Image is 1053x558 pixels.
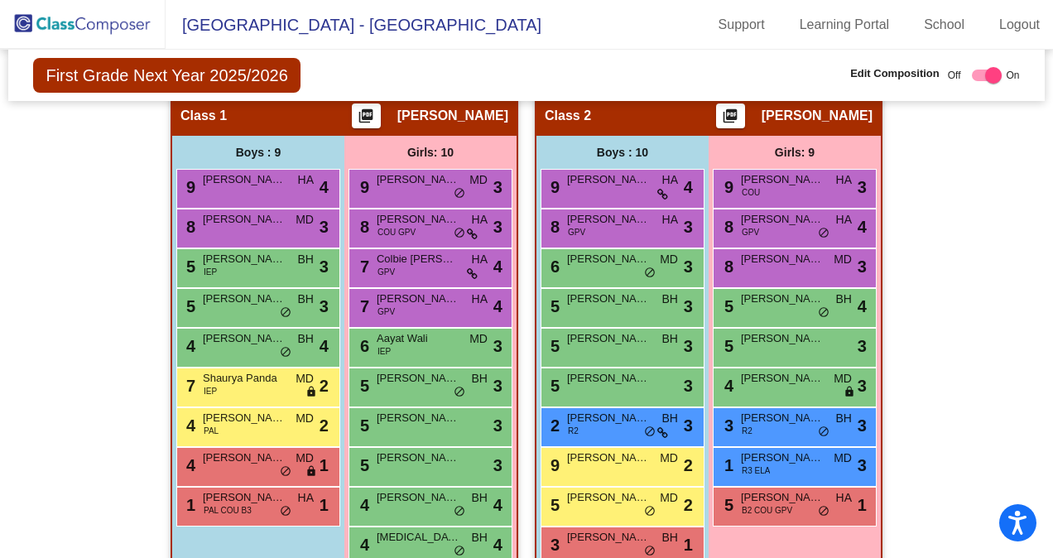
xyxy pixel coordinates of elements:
span: 2 [684,493,693,517]
span: MD [296,450,314,467]
span: 8 [720,257,733,276]
span: 1 [320,493,329,517]
span: BH [662,291,678,308]
span: MD [660,450,678,467]
span: do_not_disturb_alt [644,426,656,439]
span: BH [298,251,314,268]
span: 4 [182,456,195,474]
span: 8 [182,218,195,236]
span: 4 [182,416,195,435]
span: 4 [356,496,369,514]
span: [PERSON_NAME] [203,410,286,426]
span: R3 ELA [742,464,770,477]
span: [PERSON_NAME] [567,171,650,188]
span: 1 [858,493,867,517]
span: 4 [182,337,195,355]
span: 1 [182,496,195,514]
span: [PERSON_NAME] [377,410,459,426]
button: Print Students Details [352,103,381,128]
span: R2 [742,425,752,437]
span: do_not_disturb_alt [280,306,291,320]
span: [PERSON_NAME] [741,330,824,347]
span: 2 [684,453,693,478]
span: 4 [858,214,867,239]
span: 5 [182,257,195,276]
span: 5 [546,496,560,514]
span: 5 [356,377,369,395]
span: HA [836,171,852,189]
span: lock [305,386,317,399]
span: MD [469,330,488,348]
span: Aayat Wali [377,330,459,347]
span: 9 [546,456,560,474]
span: BH [662,330,678,348]
span: do_not_disturb_alt [644,505,656,518]
span: 3 [493,175,502,200]
span: PAL [204,425,219,437]
span: GPV [377,266,395,278]
span: 3 [858,175,867,200]
span: 5 [720,297,733,315]
span: [PERSON_NAME] [567,251,650,267]
span: 4 [320,175,329,200]
span: 2 [320,413,329,438]
span: GPV [568,226,585,238]
span: MD [834,251,852,268]
span: 3 [858,453,867,478]
span: HA [298,489,314,507]
span: [PERSON_NAME] [397,108,508,124]
span: 4 [356,536,369,554]
span: do_not_disturb_alt [818,306,829,320]
mat-icon: picture_as_pdf [356,108,376,131]
span: [PERSON_NAME] [741,211,824,228]
span: 5 [720,337,733,355]
span: [PERSON_NAME] [377,291,459,307]
span: 6 [356,337,369,355]
span: 4 [858,294,867,319]
span: 9 [182,178,195,196]
span: 3 [720,416,733,435]
span: [PERSON_NAME] [377,370,459,387]
span: 3 [858,373,867,398]
span: [PERSON_NAME] [377,489,459,506]
span: do_not_disturb_alt [280,465,291,479]
div: Girls: 9 [709,136,881,169]
span: 1 [684,532,693,557]
span: do_not_disturb_alt [454,227,465,240]
span: Edit Composition [850,65,940,82]
span: [PERSON_NAME] [741,251,824,267]
span: BH [836,291,852,308]
span: 3 [858,334,867,358]
span: MD [296,211,314,228]
span: 2 [320,373,329,398]
span: 9 [546,178,560,196]
span: MD [469,171,488,189]
a: Logout [986,12,1053,38]
span: [PERSON_NAME] [567,370,650,387]
div: Boys : 10 [536,136,709,169]
span: 4 [493,294,502,319]
span: [PERSON_NAME] [203,330,286,347]
span: 8 [546,218,560,236]
span: [PERSON_NAME] [567,291,650,307]
span: Shaurya Panda [203,370,286,387]
span: do_not_disturb_alt [280,505,291,518]
span: [PERSON_NAME] [567,529,650,546]
span: [PERSON_NAME] [PERSON_NAME] [567,330,650,347]
span: 1 [320,453,329,478]
span: 3 [320,214,329,239]
span: R2 [568,425,579,437]
span: [PERSON_NAME] [741,291,824,307]
span: 3 [684,214,693,239]
span: 2 [546,416,560,435]
span: 7 [356,297,369,315]
span: 4 [320,334,329,358]
span: GPV [742,226,759,238]
span: [PERSON_NAME] [PERSON_NAME] [203,211,286,228]
span: 7 [356,257,369,276]
a: Learning Portal [786,12,903,38]
span: MD [296,370,314,387]
span: [PERSON_NAME] [741,171,824,188]
span: 8 [356,218,369,236]
span: [PERSON_NAME] [567,211,650,228]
